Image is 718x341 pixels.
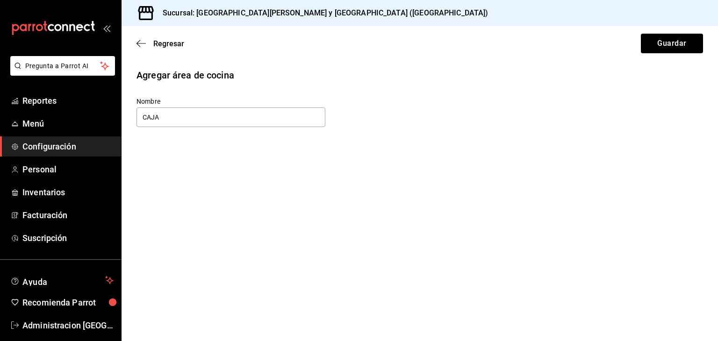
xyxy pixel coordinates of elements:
span: Menú [22,117,114,130]
span: Pregunta a Parrot AI [25,61,101,71]
button: Regresar [136,39,184,48]
button: Pregunta a Parrot AI [10,56,115,76]
span: Inventarios [22,186,114,199]
button: open_drawer_menu [103,24,110,32]
span: Configuración [22,140,114,153]
span: Facturación [22,209,114,221]
span: Regresar [153,39,184,48]
span: Suscripción [22,232,114,244]
span: Recomienda Parrot [22,296,114,309]
span: Ayuda [22,275,101,286]
label: Nombre [136,98,325,105]
button: Guardar [641,34,703,53]
span: Personal [22,163,114,176]
h3: Sucursal: [GEOGRAPHIC_DATA][PERSON_NAME] y [GEOGRAPHIC_DATA] ([GEOGRAPHIC_DATA]) [155,7,488,19]
a: Pregunta a Parrot AI [7,68,115,78]
div: Agregar área de cocina [136,68,703,82]
span: Administracion [GEOGRAPHIC_DATA][PERSON_NAME] [22,319,114,332]
span: Reportes [22,94,114,107]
